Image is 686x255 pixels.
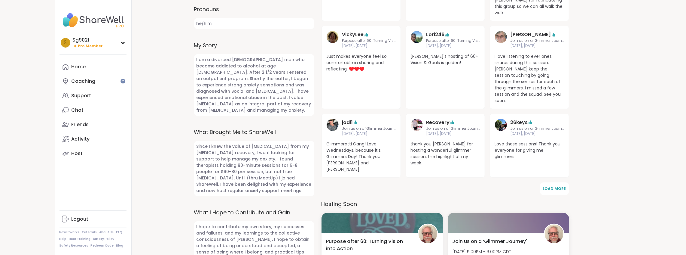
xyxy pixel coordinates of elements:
[64,39,67,47] span: S
[116,230,123,235] a: FAQ
[426,131,480,136] span: [DATE], [DATE]
[426,126,480,131] span: Join us on a ‘Glimmer Journey'
[511,43,564,48] span: [DATE], [DATE]
[426,31,445,38] a: Lori246
[194,54,314,116] span: I am a divorced [DEMOGRAPHIC_DATA] man who became addicted to alcohol at age [DEMOGRAPHIC_DATA]. ...
[511,38,564,43] span: Join us on a ‘Glimmer Journey'
[59,60,127,74] a: Home
[69,237,91,241] a: Host Training
[419,225,437,243] img: JackB
[72,136,90,142] div: Activity
[99,230,114,235] a: About Us
[194,208,314,216] label: What I Hope to Contribute and Gain
[194,5,314,13] label: Pronouns
[116,244,123,248] a: Blog
[194,18,314,29] span: he/him
[327,53,396,72] span: Just makes everyone feel so comfortable in sharing and reflecting. ♥️♥️♥️
[426,119,450,126] a: Recovery
[59,103,127,117] a: Chat
[59,117,127,132] a: Friends
[59,237,67,241] a: Help
[72,150,83,157] div: Host
[59,244,88,248] a: Safety Resources
[59,212,127,226] a: Logout
[411,119,423,131] img: Recovery
[72,216,89,222] div: Logout
[59,146,127,161] a: Host
[59,74,127,89] a: Coaching
[495,119,507,136] a: 26keys
[120,79,125,83] iframe: Spotlight
[411,31,423,48] a: Lori246
[194,41,314,49] label: My Story
[545,225,563,243] img: JackB
[342,119,353,126] a: jodi1
[540,182,569,195] button: Load More
[342,43,396,48] span: [DATE], [DATE]
[72,78,96,85] div: Coaching
[327,119,339,131] img: jodi1
[59,89,127,103] a: Support
[411,31,423,43] img: Lori246
[426,38,480,43] span: Purpose after 60: Turning Vision into Action
[59,132,127,146] a: Activity
[72,64,86,70] div: Home
[411,141,480,166] span: thank you [PERSON_NAME] for hosting a wonderful glimmer session, the highlight of my week.
[194,128,314,136] label: What Brought Me to ShareWell
[495,31,507,43] img: Susan
[327,141,396,173] span: Glimmeratti Gang! Love Wednesdays, because it’s Glimmers Day! Thank you [PERSON_NAME] and [PERSON...
[511,31,551,38] a: [PERSON_NAME]
[322,200,569,208] h3: Hosting Soon
[82,230,97,235] a: Referrals
[342,131,396,136] span: [DATE], [DATE]
[72,121,89,128] div: Friends
[342,31,364,38] a: VickyLee
[426,43,480,48] span: [DATE], [DATE]
[91,244,114,248] a: Redeem Code
[327,31,339,48] a: VickyLee
[194,141,314,196] span: Since I knew the value of [MEDICAL_DATA] from my [MEDICAL_DATA] recovery, I went looking for supp...
[453,238,527,245] span: Join us on a ‘Glimmer Journey'
[342,38,396,43] span: Purpose after 60: Turning Vision into Action
[511,131,564,136] span: [DATE], [DATE]
[342,126,396,131] span: Join us on a ‘Glimmer Journey'
[72,107,84,114] div: Chat
[411,53,480,66] span: [PERSON_NAME]'s hosting of 60+ Vision & Goals is golden!
[453,249,511,255] span: [DATE] 5:00PM - 6:00PM CDT
[59,230,80,235] a: How It Works
[93,237,114,241] a: Safety Policy
[511,126,564,131] span: Join us on a ‘Glimmer Journey'
[327,119,339,136] a: jodi1
[326,238,411,252] span: Purpose after 60: Turning Vision into Action
[543,186,566,191] span: Load More
[495,141,564,160] span: Love these sessions! Thank you everyone for giving me glimmers
[495,53,564,104] span: I love listening to ever ones shares during this session. [PERSON_NAME] keep the session touching...
[72,92,91,99] div: Support
[495,31,507,48] a: Susan
[495,119,507,131] img: 26keys
[59,10,127,31] img: ShareWell Nav Logo
[73,37,103,43] div: Sg9021
[327,31,339,43] img: VickyLee
[411,119,423,136] a: Recovery
[511,119,528,126] a: 26keys
[78,44,103,49] span: Pro Member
